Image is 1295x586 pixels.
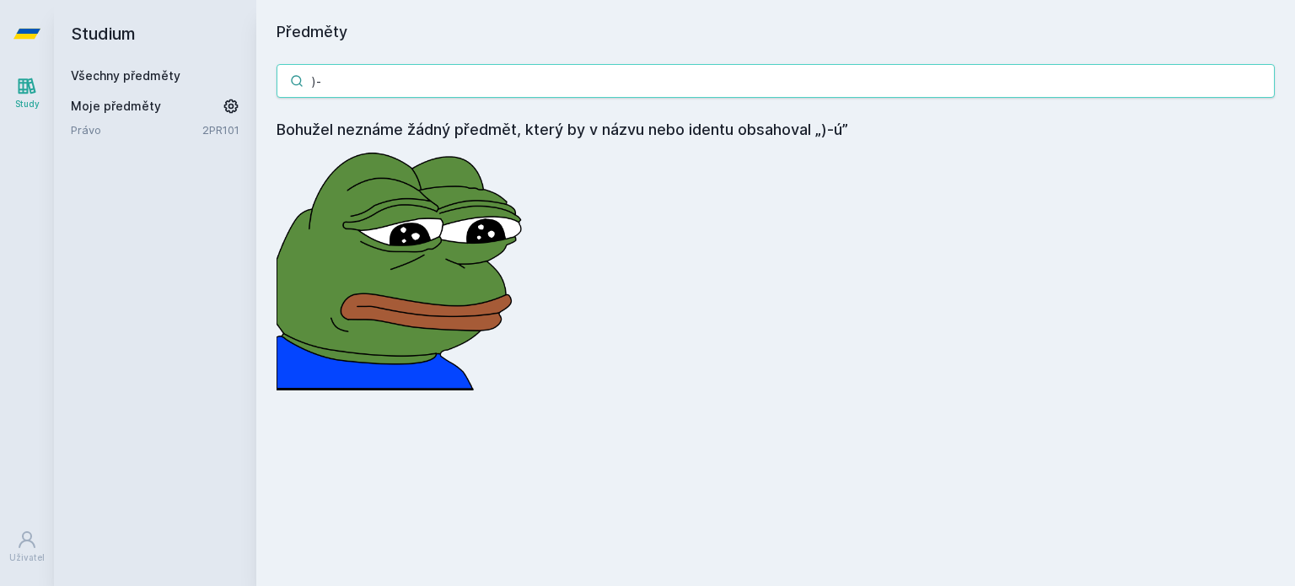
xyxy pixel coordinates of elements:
span: Moje předměty [71,98,161,115]
a: Uživatel [3,521,51,573]
h4: Bohužel neznáme žádný předmět, který by v názvu nebo identu obsahoval „)-ú” [277,118,1275,142]
img: error_picture.png [277,142,529,390]
a: Právo [71,121,202,138]
div: Study [15,98,40,110]
a: Study [3,67,51,119]
div: Uživatel [9,551,45,564]
h1: Předměty [277,20,1275,44]
a: 2PR101 [202,123,239,137]
input: Název nebo ident předmětu… [277,64,1275,98]
a: Všechny předměty [71,68,180,83]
